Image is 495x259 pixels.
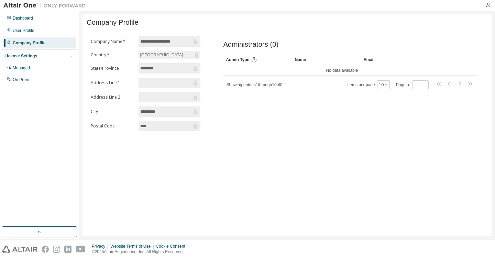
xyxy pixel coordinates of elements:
[64,246,71,253] img: linkedin.svg
[4,53,37,59] div: License Settings
[13,77,29,82] div: On Prem
[91,52,134,58] label: Country
[91,109,134,114] label: City
[91,94,134,100] label: Address Line 2
[13,15,33,21] div: Dashboard
[226,57,250,62] span: Admin Type
[139,51,200,59] div: [GEOGRAPHIC_DATA]
[91,39,134,44] label: Company Name
[379,82,388,88] button: 10
[227,82,283,87] span: Showing entries 1 through 10 of 0
[223,65,461,76] td: No data available
[139,51,184,59] div: [GEOGRAPHIC_DATA]
[13,40,45,46] div: Company Profile
[53,246,60,253] img: instagram.svg
[156,244,189,249] div: Cookie Consent
[87,19,139,26] span: Company Profile
[223,41,279,48] span: Administrators (0)
[13,65,30,71] div: Managed
[2,246,37,253] img: altair_logo.svg
[13,28,34,33] div: User Profile
[364,54,458,65] div: Email
[42,246,49,253] img: facebook.svg
[91,80,134,86] label: Address Line 1
[92,249,189,255] p: © 2025 Altair Engineering, Inc. All Rights Reserved.
[91,123,134,129] label: Postal Code
[396,80,429,89] span: Page n.
[348,80,390,89] span: Items per page
[295,54,358,65] div: Name
[110,244,156,249] div: Website Terms of Use
[76,246,86,253] img: youtube.svg
[91,66,134,71] label: State/Province
[3,2,89,9] img: Altair One
[92,244,110,249] div: Privacy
